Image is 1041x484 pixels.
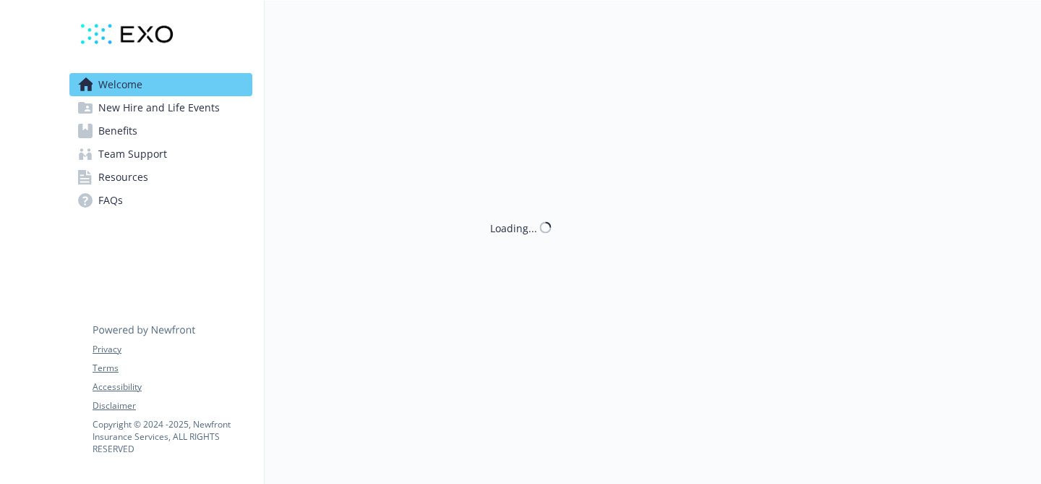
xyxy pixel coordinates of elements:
[93,399,252,412] a: Disclaimer
[93,418,252,455] p: Copyright © 2024 - 2025 , Newfront Insurance Services, ALL RIGHTS RESERVED
[98,189,123,212] span: FAQs
[98,96,220,119] span: New Hire and Life Events
[69,166,252,189] a: Resources
[98,143,167,166] span: Team Support
[69,143,252,166] a: Team Support
[98,119,137,143] span: Benefits
[69,119,252,143] a: Benefits
[69,73,252,96] a: Welcome
[69,96,252,119] a: New Hire and Life Events
[490,220,537,235] div: Loading...
[98,166,148,189] span: Resources
[69,189,252,212] a: FAQs
[93,343,252,356] a: Privacy
[93,381,252,394] a: Accessibility
[98,73,142,96] span: Welcome
[93,362,252,375] a: Terms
